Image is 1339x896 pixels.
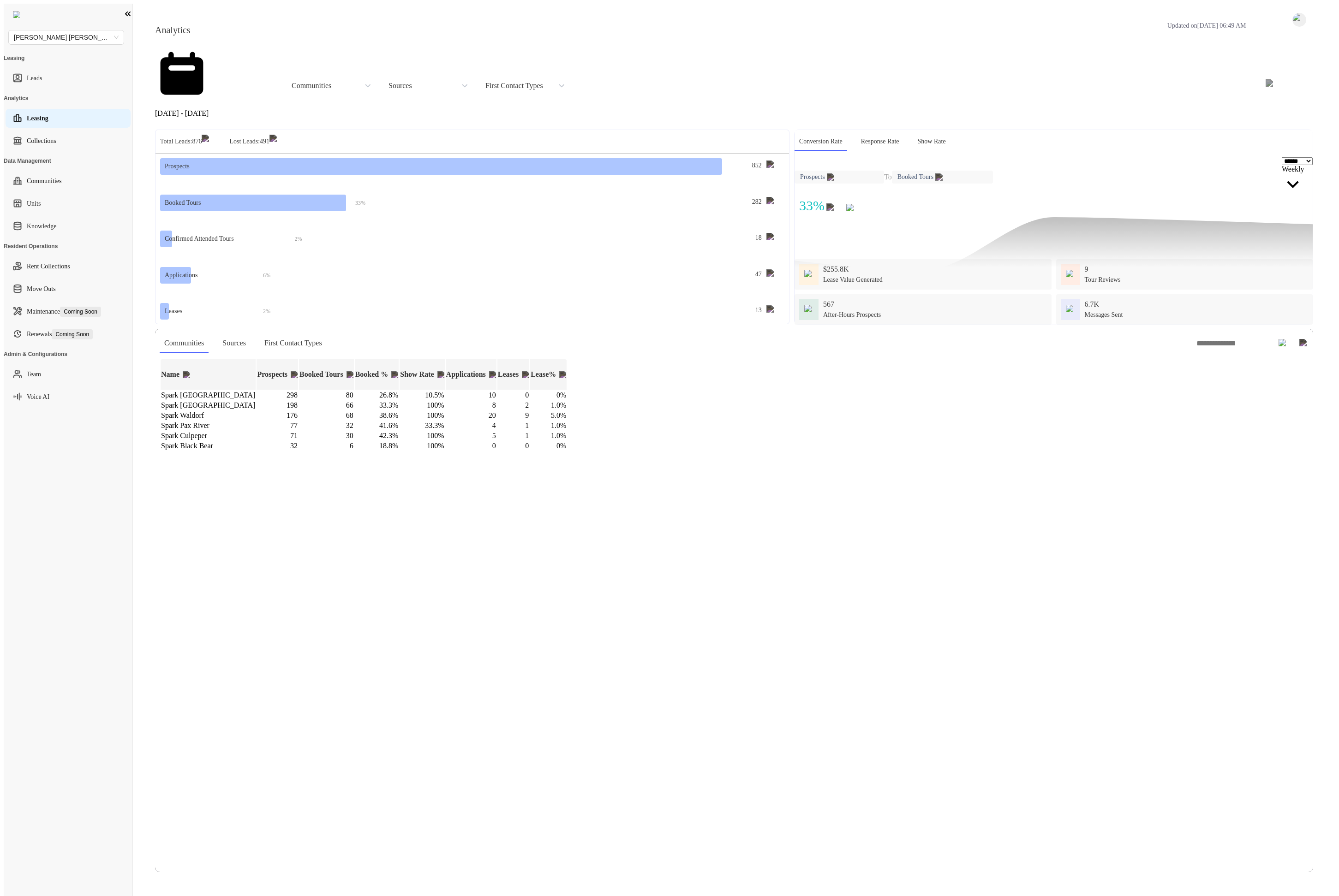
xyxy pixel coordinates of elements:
[155,109,209,118] p: [DATE] - [DATE]
[6,109,131,128] li: Leasing
[4,55,132,61] h3: Leasing
[752,160,762,172] span: 852
[6,257,131,276] li: Rent Collections
[60,307,101,317] span: Coming Soon
[6,365,131,384] li: Team
[160,334,209,353] div: Communities
[804,305,813,314] img: AfterHoursConversations
[6,387,131,406] li: Voice AI
[559,371,566,378] img: sorting
[389,81,412,91] div: Sources
[497,421,529,430] td: 1
[165,161,190,172] div: Prospects
[14,30,119,44] span: Gates Hudson
[400,421,444,430] td: 33.3%
[4,351,132,357] h3: Admin & Configurations
[4,243,132,249] h3: Resident Operations
[27,109,48,128] a: Leasing
[27,365,41,384] a: Team
[530,401,567,410] td: 1.0%
[1293,13,1306,26] img: UserAvatar
[446,431,496,440] td: 5
[257,391,298,400] td: 298
[155,25,191,36] p: Analytics
[897,173,933,181] div: Booked Tours
[13,11,20,18] img: logo
[161,411,256,420] td: Spark Waldorf
[752,197,762,209] span: 282
[846,204,885,212] img: Click Icon
[229,138,269,145] div: Lost Leads: 491
[183,371,190,378] img: sorting
[299,391,354,400] td: 80
[257,411,298,420] td: 176
[400,401,444,410] td: 100%
[766,197,784,207] img: Info
[766,305,784,315] img: Info
[530,421,567,430] td: 1.0%
[355,391,399,400] td: 26.8%
[400,391,444,400] td: 10.5%
[269,135,283,148] img: Click Icon
[1085,276,1121,284] div: Tour Reviews
[766,233,784,243] img: Info
[6,69,131,88] li: Leads
[884,173,892,181] div: To
[52,329,93,339] span: Coming Soon
[530,391,567,400] td: 0%
[1085,311,1123,319] div: Messages Sent
[161,421,256,430] td: Spark Pax River
[530,431,567,440] td: 1.0%
[299,431,354,440] td: 30
[218,334,251,353] div: Sources
[27,132,56,150] a: Collections
[827,173,879,181] img: ViewFilterArrow
[755,305,762,317] span: 13
[27,69,42,88] a: Leads
[497,401,529,410] td: 2
[254,306,270,316] div: 2 %
[254,270,270,280] div: 6 %
[6,131,131,150] li: Collections
[446,370,486,379] p: Applications
[4,95,132,101] h3: Analytics
[165,306,182,316] div: Leases
[161,431,256,440] td: Spark Culpeper
[800,173,825,181] div: Prospects
[27,195,41,213] a: Units
[497,391,529,400] td: 0
[285,234,302,244] div: 2 %
[27,280,56,298] a: Move Outs
[155,47,209,125] button: [DATE] - [DATE]
[446,421,496,430] td: 4
[27,388,49,406] a: Voice AI
[497,431,529,440] td: 1
[27,325,93,344] a: RenewalsComing Soon
[446,401,496,410] td: 8
[355,431,399,440] td: 42.3%
[291,371,298,378] img: sorting
[260,334,327,353] div: First Contact Types
[257,401,298,410] td: 198
[522,371,529,378] img: sorting
[292,81,331,91] div: Communities
[4,158,132,164] h3: Data Management
[299,370,343,379] p: Booked Tours
[355,421,399,430] td: 41.6%
[795,198,825,214] div: 33 %
[856,133,904,151] div: Response Rate
[530,441,567,451] td: 0%
[1282,165,1304,197] button: Weekly
[161,401,256,410] td: Spark [GEOGRAPHIC_DATA]
[1299,339,1309,348] img: Click Icon
[299,411,354,420] td: 68
[347,371,353,378] img: sorting
[6,302,131,321] li: Maintenance
[485,81,543,91] div: First Contact Types
[355,370,389,379] p: Booked %
[400,411,444,420] td: 100%
[531,370,556,379] p: Lease%
[355,441,399,451] td: 18.8%
[755,233,762,245] span: 18
[1066,305,1075,314] img: TotalFum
